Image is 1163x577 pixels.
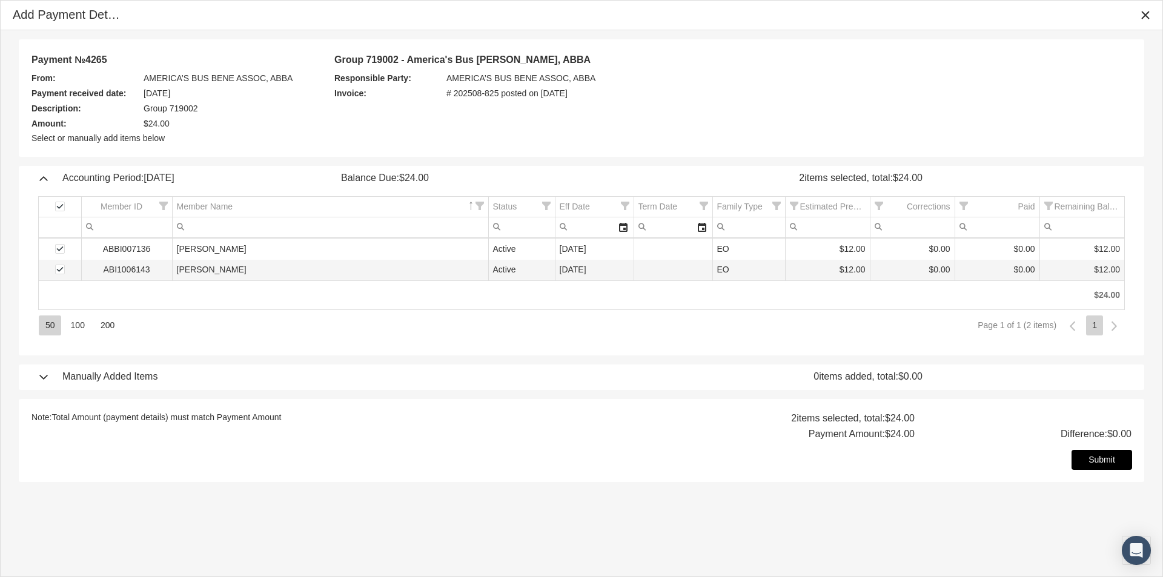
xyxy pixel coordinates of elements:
span: Show filter options for column 'Member ID' [159,202,168,210]
td: Filter cell [870,217,955,238]
td: Column Paid [955,197,1039,217]
div: $12.00 [1044,264,1121,275]
b: $0.00 [1107,429,1132,439]
div: Next Page [1104,315,1125,337]
input: Filter cell [1040,217,1125,237]
td: ABBI007136 [81,239,172,260]
div: Select row [55,265,65,275]
td: [DATE] [555,260,634,280]
td: Column Estimated Premium Due [785,197,870,217]
div: Select all [55,202,65,213]
td: [PERSON_NAME] [172,260,488,280]
td: Filter cell [634,217,712,238]
div: Items per page: 50 [39,315,61,335]
span: [DATE] [144,86,170,101]
span: Show filter options for column 'Member Name' [475,202,484,210]
td: Filter cell [172,217,488,238]
div: Page Navigation [38,309,1125,342]
td: ABI1006143 [81,260,172,280]
div: Corrections [907,201,950,213]
span: Payment received date: [31,86,138,101]
b: 2 [799,173,804,183]
td: Column Member ID [81,197,172,217]
b: 0 [813,371,819,381]
div: Member Name [177,201,233,213]
td: Active [488,239,555,260]
input: Filter cell [870,217,955,237]
b: $24.00 [885,413,915,423]
div: Remaining Balance [1055,201,1121,213]
td: Filter cell [555,217,634,238]
span: # 202508-825 posted on [DATE] [446,86,568,101]
div: Add Payment Details [13,7,124,23]
div: $0.00 [875,243,950,255]
div: $12.00 [1044,243,1121,255]
span: Show filter options for column 'Eff Date' [621,202,629,210]
div: Items per page: 100 [64,315,91,335]
span: Show filter options for column 'Corrections' [875,202,883,210]
div: Select [613,217,634,237]
span: Description: [31,101,138,116]
div: $12.00 [790,243,866,255]
div: Submit [1072,450,1132,470]
div: Eff Date [560,201,590,213]
div: $24.00 [1044,289,1120,301]
span: Show filter options for column 'Paid' [959,202,968,210]
div: Total Amount (payment details) must match Payment Amount [31,412,333,423]
b: [DATE] [144,173,174,183]
div: Member ID [101,201,142,213]
td: [DATE] [555,239,634,260]
b: $24.00 [399,173,429,183]
div: Estimated Premium Due [800,201,866,213]
td: Filter cell [81,217,172,238]
input: Filter cell [713,217,785,237]
td: Filter cell [488,217,555,238]
td: Filter cell [955,217,1039,238]
td: EO [712,260,785,280]
b: $0.00 [898,371,923,381]
input: Filter cell [955,217,1039,237]
span: Amount: [31,116,138,131]
input: Filter cell [82,217,172,237]
div: Previous Page [1062,315,1083,337]
input: Filter cell [555,217,613,237]
span: Invoice: [334,86,440,101]
td: Column Remaining Balance [1039,197,1124,217]
div: Payment Amount: [625,425,915,441]
div: Items per page: 200 [94,315,121,335]
div: Data grid [38,196,1125,342]
span: From: [31,71,138,86]
div: $12.00 [790,264,866,275]
b: $24.00 [893,173,923,183]
span: Responsible Party: [334,71,440,86]
div: $0.00 [959,243,1035,255]
div: $0.00 [875,264,950,275]
span: Accounting Period: [62,173,174,183]
span: AMERICA’S BUS BENE ASSOC, ABBA [446,71,595,86]
td: Column Family Type [712,197,785,217]
b: Manually Added Items [62,371,157,381]
span: Difference: [1061,429,1132,439]
div: Select [692,217,712,237]
div: $0.00 [959,264,1035,275]
span: Payment №4265 [31,52,138,67]
input: Filter cell [173,217,488,237]
td: Active [488,260,555,280]
div: Open Intercom Messenger [1122,536,1151,565]
div: Paid [1018,201,1035,213]
input: Filter cell [786,217,870,237]
span: Select or manually add items below [31,133,165,143]
span: Show filter options for column 'Estimated Premium Due' [790,202,798,210]
span: Group 719002 - America's Bus [PERSON_NAME], ABBA [334,52,591,67]
span: Group 719002 [144,101,198,116]
div: Status [493,201,517,213]
span: Balance Due: [341,173,429,183]
div: Family Type [717,201,763,213]
td: Column Status [488,197,555,217]
span: Show filter options for column 'Remaining Balance' [1044,202,1053,210]
td: Column Corrections [870,197,955,217]
span: Show filter options for column 'Term Date' [700,202,708,210]
div: Page 1 [1086,315,1103,335]
span: AMERICA’S BUS BENE ASSOC, ABBA [144,71,293,86]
